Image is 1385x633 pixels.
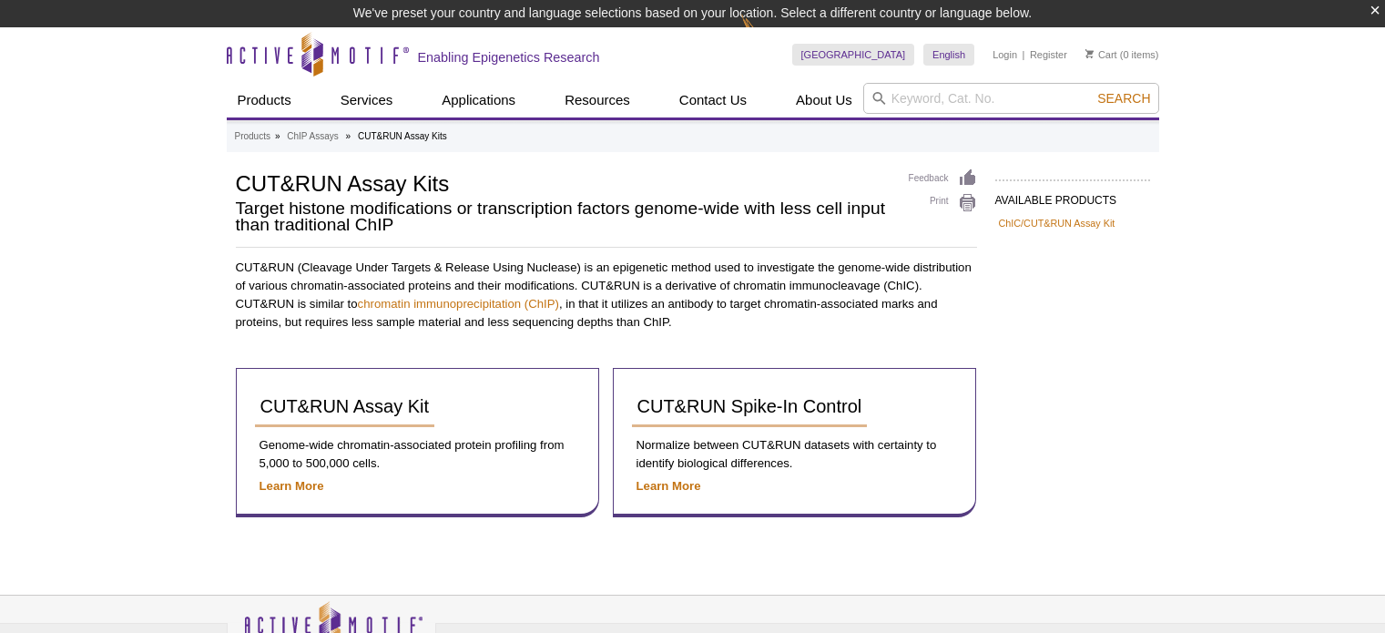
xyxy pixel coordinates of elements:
[236,259,977,332] p: CUT&RUN (Cleavage Under Targets & Release Using Nuclease) is an epigenetic method used to investi...
[632,436,957,473] p: Normalize between CUT&RUN datasets with certainty to identify biological differences.
[431,83,526,117] a: Applications
[255,387,435,427] a: CUT&RUN Assay Kit
[260,479,324,493] a: Learn More
[1030,48,1067,61] a: Register
[260,396,430,416] span: CUT&RUN Assay Kit
[275,131,280,141] li: »
[235,128,270,145] a: Products
[330,83,404,117] a: Services
[999,215,1115,231] a: ChIC/CUT&RUN Assay Kit
[909,168,977,189] a: Feedback
[863,83,1159,114] input: Keyword, Cat. No.
[1085,44,1159,66] li: (0 items)
[923,44,974,66] a: English
[995,179,1150,212] h2: AVAILABLE PRODUCTS
[554,83,641,117] a: Resources
[741,14,789,56] img: Change Here
[358,131,447,141] li: CUT&RUN Assay Kits
[358,297,559,311] a: chromatin immunoprecipitation (ChIP)
[792,44,915,66] a: [GEOGRAPHIC_DATA]
[227,83,302,117] a: Products
[993,48,1017,61] a: Login
[255,436,580,473] p: Genome-wide chromatin-associated protein profiling from 5,000 to 500,000 cells.
[346,131,351,141] li: »
[909,193,977,213] a: Print
[632,387,868,427] a: CUT&RUN Spike-In Control
[1023,44,1025,66] li: |
[287,128,339,145] a: ChIP Assays
[1085,48,1117,61] a: Cart
[637,396,862,416] span: CUT&RUN Spike-In Control
[418,49,600,66] h2: Enabling Epigenetics Research
[1085,49,1094,58] img: Your Cart
[236,168,891,196] h1: CUT&RUN Assay Kits
[668,83,758,117] a: Contact Us
[1097,91,1150,106] span: Search
[1092,90,1156,107] button: Search
[236,200,891,233] h2: Target histone modifications or transcription factors genome-wide with less cell input than tradi...
[785,83,863,117] a: About Us
[636,479,701,493] a: Learn More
